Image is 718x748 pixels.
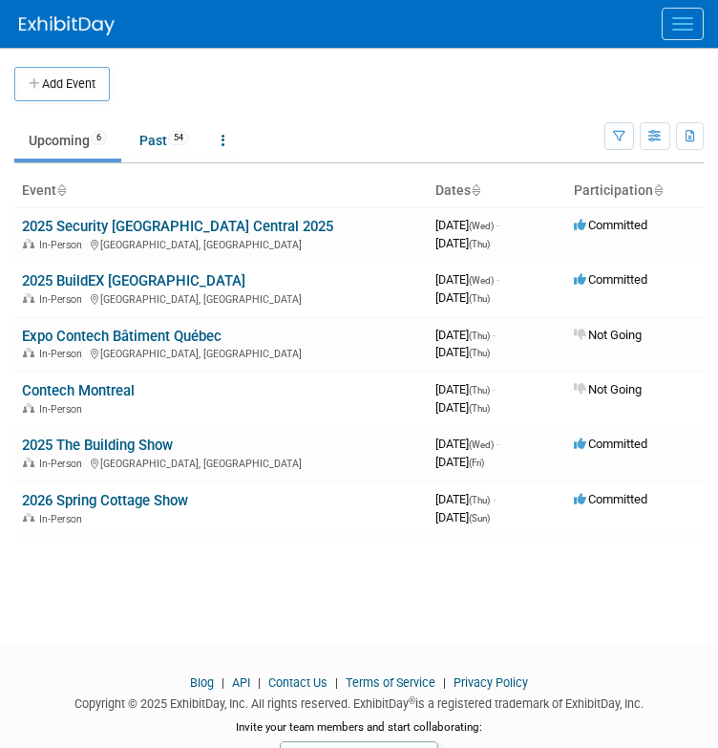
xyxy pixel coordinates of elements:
[91,131,107,145] span: 6
[409,695,415,706] sup: ®
[22,290,420,306] div: [GEOGRAPHIC_DATA], [GEOGRAPHIC_DATA]
[435,218,499,232] span: [DATE]
[23,513,34,523] img: In-Person Event
[268,675,327,690] a: Contact Us
[496,272,499,287] span: -
[469,239,490,249] span: (Thu)
[23,458,34,467] img: In-Person Event
[435,382,496,396] span: [DATE]
[435,236,490,250] span: [DATE]
[574,492,647,506] span: Committed
[435,437,499,451] span: [DATE]
[23,239,34,248] img: In-Person Event
[39,458,88,470] span: In-Person
[14,122,121,159] a: Upcoming6
[14,691,704,713] div: Copyright © 2025 ExhibitDay, Inc. All rights reserved. ExhibitDay is a registered trademark of Ex...
[574,437,647,451] span: Committed
[469,275,494,286] span: (Wed)
[469,403,490,414] span: (Thu)
[232,675,250,690] a: API
[22,218,333,235] a: 2025 Security [GEOGRAPHIC_DATA] Central 2025
[22,455,420,470] div: [GEOGRAPHIC_DATA], [GEOGRAPHIC_DATA]
[23,348,34,357] img: In-Person Event
[22,345,420,360] div: [GEOGRAPHIC_DATA], [GEOGRAPHIC_DATA]
[469,331,490,341] span: (Thu)
[435,272,499,287] span: [DATE]
[493,328,496,342] span: -
[14,719,704,748] div: Invite your team members and start collaborating:
[653,182,663,198] a: Sort by Participation Type
[493,382,496,396] span: -
[14,175,428,207] th: Event
[428,175,565,207] th: Dates
[22,272,245,289] a: 2025 BuildEX [GEOGRAPHIC_DATA]
[469,495,490,505] span: (Thu)
[39,239,88,251] span: In-Person
[435,290,490,305] span: [DATE]
[14,67,110,101] button: Add Event
[471,182,480,198] a: Sort by Start Date
[574,218,647,232] span: Committed
[469,385,490,395] span: (Thu)
[493,492,496,506] span: -
[469,348,490,358] span: (Thu)
[435,345,490,359] span: [DATE]
[22,328,222,345] a: Expo Contech Bâtiment Québec
[39,348,88,360] span: In-Person
[253,675,265,690] span: |
[438,675,451,690] span: |
[56,182,66,198] a: Sort by Event Name
[125,122,203,159] a: Past54
[469,221,494,231] span: (Wed)
[39,513,88,525] span: In-Person
[435,400,490,415] span: [DATE]
[662,8,704,40] button: Menu
[574,328,642,342] span: Not Going
[330,675,343,690] span: |
[22,437,173,454] a: 2025 The Building Show
[574,272,647,287] span: Committed
[22,382,135,399] a: Contech Montreal
[435,510,490,524] span: [DATE]
[39,403,88,416] span: In-Person
[469,439,494,450] span: (Wed)
[217,675,229,690] span: |
[496,218,499,232] span: -
[39,293,88,306] span: In-Person
[435,328,496,342] span: [DATE]
[435,455,484,469] span: [DATE]
[346,675,435,690] a: Terms of Service
[469,513,490,524] span: (Sun)
[190,675,214,690] a: Blog
[23,293,34,303] img: In-Person Event
[469,458,484,468] span: (Fri)
[19,16,115,35] img: ExhibitDay
[22,236,420,251] div: [GEOGRAPHIC_DATA], [GEOGRAPHIC_DATA]
[574,382,642,396] span: Not Going
[22,492,188,509] a: 2026 Spring Cottage Show
[566,175,704,207] th: Participation
[469,293,490,304] span: (Thu)
[23,403,34,413] img: In-Person Event
[496,437,499,451] span: -
[454,675,528,690] a: Privacy Policy
[435,492,496,506] span: [DATE]
[168,131,189,145] span: 54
